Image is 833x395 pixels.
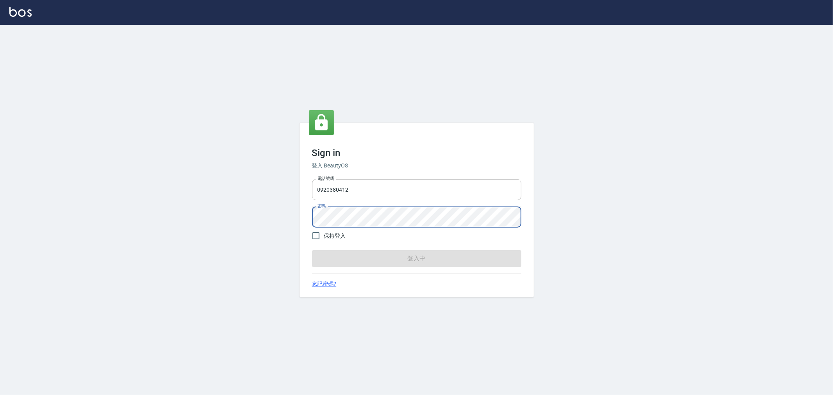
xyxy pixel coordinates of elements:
span: 保持登入 [324,232,346,240]
h3: Sign in [312,148,521,158]
a: 忘記密碼? [312,280,337,288]
img: Logo [9,7,32,17]
label: 密碼 [318,203,326,209]
label: 電話號碼 [318,176,334,181]
h6: 登入 BeautyOS [312,162,521,170]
